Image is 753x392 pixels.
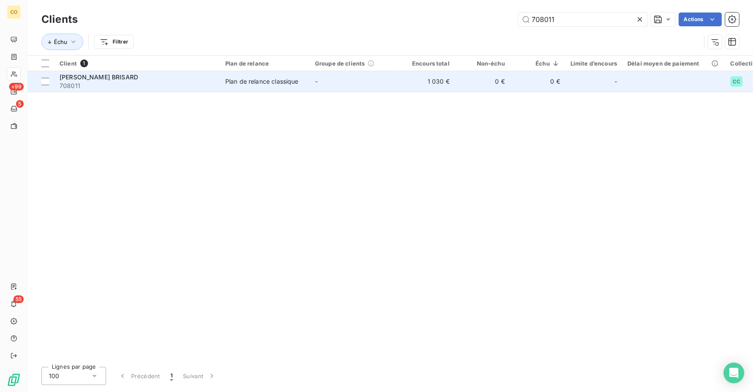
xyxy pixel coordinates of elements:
button: Précédent [113,367,165,385]
button: Suivant [178,367,221,385]
span: Échu [54,38,67,45]
span: Client [60,60,77,67]
div: Limite d’encours [570,60,617,67]
div: CO [7,5,21,19]
span: - [614,77,617,86]
span: 5 [16,100,24,108]
td: 1 030 € [400,71,455,92]
button: 1 [165,367,178,385]
td: 0 € [510,71,565,92]
span: Groupe de clients [315,60,365,67]
button: Filtrer [94,35,134,49]
td: 0 € [455,71,510,92]
span: 708011 [60,82,215,90]
div: Plan de relance [225,60,305,67]
span: 1 [170,372,173,380]
input: Rechercher [518,13,648,26]
span: [PERSON_NAME] BRISARD [60,73,138,81]
span: 100 [49,372,59,380]
span: 55 [13,295,24,303]
div: Délai moyen de paiement [627,60,720,67]
div: Open Intercom Messenger [724,363,744,383]
span: 1 [80,60,88,67]
img: Logo LeanPay [7,373,21,387]
h3: Clients [41,12,78,27]
div: Non-échu [460,60,505,67]
span: - [315,78,318,85]
button: Échu [41,34,83,50]
div: Plan de relance classique [225,77,299,86]
div: Encours total [405,60,450,67]
span: +99 [9,83,24,91]
button: Actions [679,13,722,26]
span: CC [733,79,740,84]
div: Échu [515,60,560,67]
